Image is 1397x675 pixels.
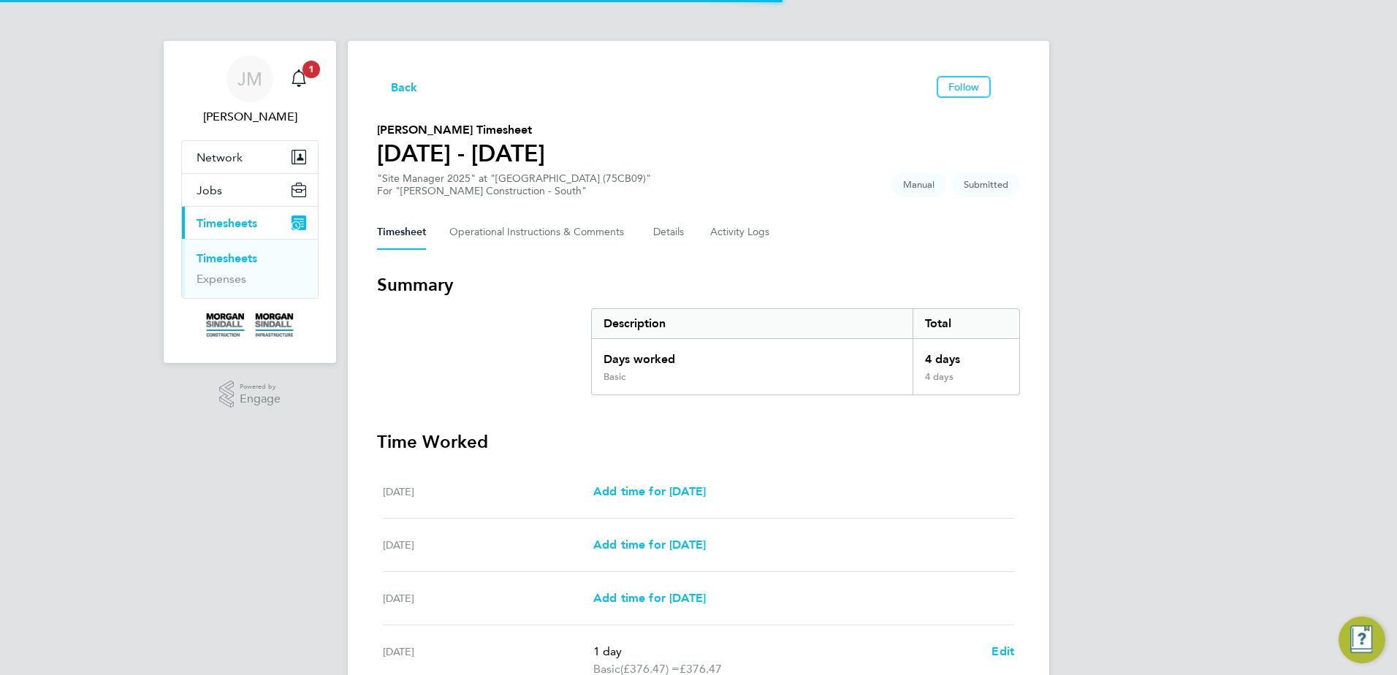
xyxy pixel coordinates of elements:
[383,536,593,554] div: [DATE]
[952,172,1020,197] span: This timesheet is Submitted.
[181,56,319,126] a: JM[PERSON_NAME]
[182,239,318,298] div: Timesheets
[377,172,651,197] div: "Site Manager 2025" at "[GEOGRAPHIC_DATA] (75CB09)"
[377,139,545,168] h1: [DATE] - [DATE]
[182,141,318,173] button: Network
[377,121,545,139] h2: [PERSON_NAME] Timesheet
[913,339,1019,371] div: 4 days
[181,313,319,337] a: Go to home page
[182,207,318,239] button: Timesheets
[197,150,243,164] span: Network
[164,41,336,363] nav: Main navigation
[182,174,318,206] button: Jobs
[377,273,1020,297] h3: Summary
[593,536,706,554] a: Add time for [DATE]
[449,215,630,250] button: Operational Instructions & Comments
[592,339,913,371] div: Days worked
[710,215,772,250] button: Activity Logs
[197,272,246,286] a: Expenses
[240,381,281,393] span: Powered by
[377,185,651,197] div: For "[PERSON_NAME] Construction - South"
[181,108,319,126] span: James Morey
[592,309,913,338] div: Description
[377,77,418,96] button: Back
[991,644,1014,658] span: Edit
[206,313,294,337] img: morgansindall-logo-retina.png
[383,483,593,500] div: [DATE]
[593,538,706,552] span: Add time for [DATE]
[913,371,1019,394] div: 4 days
[913,309,1019,338] div: Total
[593,483,706,500] a: Add time for [DATE]
[237,69,262,88] span: JM
[991,643,1014,660] a: Edit
[240,393,281,405] span: Engage
[591,308,1020,395] div: Summary
[391,79,418,96] span: Back
[377,215,426,250] button: Timesheet
[948,80,979,94] span: Follow
[197,216,257,230] span: Timesheets
[197,251,257,265] a: Timesheets
[653,215,687,250] button: Details
[891,172,946,197] span: This timesheet was manually created.
[383,590,593,607] div: [DATE]
[593,590,706,607] a: Add time for [DATE]
[197,183,222,197] span: Jobs
[937,76,991,98] button: Follow
[219,381,281,408] a: Powered byEngage
[997,83,1020,91] button: Timesheets Menu
[604,371,625,383] div: Basic
[593,591,706,605] span: Add time for [DATE]
[284,56,313,102] a: 1
[593,643,980,660] p: 1 day
[593,484,706,498] span: Add time for [DATE]
[377,430,1020,454] h3: Time Worked
[1339,617,1385,663] button: Engage Resource Center
[302,61,320,78] span: 1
